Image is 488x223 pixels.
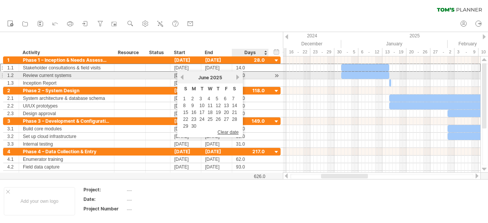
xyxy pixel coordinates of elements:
[170,125,201,132] div: [DATE]
[23,110,110,117] div: Design approval
[199,95,203,102] a: 3
[23,163,110,170] div: Field data capture
[210,75,222,80] span: 2025
[236,156,265,163] div: 62.0
[7,79,19,87] div: 1.3
[7,72,19,79] div: 1.2
[23,95,110,102] div: System architecture & database schema
[7,148,19,155] div: 4
[191,116,197,123] a: 23
[179,74,185,80] a: previous
[7,95,19,102] div: 2.1
[236,125,265,132] div: 59.0
[174,49,197,56] div: Start
[184,86,187,91] span: Sunday
[215,95,219,102] a: 5
[23,117,110,125] div: Phase 3 – Development & Configuration
[217,130,238,135] span: clear date
[236,72,265,79] div: 14.0
[23,125,110,132] div: Build core modules
[223,116,230,123] a: 27
[236,102,265,109] div: 45.0
[192,86,196,91] span: Monday
[207,102,213,109] a: 11
[170,79,201,87] div: [DATE]
[7,171,19,178] div: 4.3
[149,49,166,56] div: Status
[236,110,265,117] div: 28.0
[208,86,212,91] span: Wednesday
[170,64,201,71] div: [DATE]
[23,87,110,94] div: Phase 2 – System Design
[83,196,125,202] div: Date:
[170,140,201,148] div: [DATE]
[182,102,186,109] a: 8
[7,125,19,132] div: 3.1
[23,156,110,163] div: Enumerator training
[223,102,230,109] a: 13
[215,102,222,109] a: 12
[201,56,232,64] div: [DATE]
[7,117,19,125] div: 3
[198,75,209,80] span: June
[236,163,265,170] div: 93.0
[23,102,110,109] div: UI/UX prototypes
[170,87,201,94] div: [DATE]
[233,174,265,179] div: 626.0
[201,171,232,178] div: [DATE]
[236,140,265,148] div: 31.0
[7,163,19,170] div: 4.2
[358,48,382,56] div: 6 - 12
[7,64,19,71] div: 1.1
[205,49,228,56] div: End
[23,79,110,87] div: Inception Report
[201,163,232,170] div: [DATE]
[182,116,189,123] a: 22
[231,95,235,102] a: 7
[7,133,19,140] div: 3.2
[170,156,201,163] div: [DATE]
[334,48,358,56] div: 30 - 5
[191,102,195,109] a: 9
[4,187,75,215] div: Add your own logo
[23,64,110,71] div: Stakeholder consultations & field visits
[7,102,19,109] div: 2.2
[191,95,195,102] a: 2
[127,196,191,202] div: ....
[182,123,189,130] a: 29
[223,95,227,102] a: 6
[127,186,191,193] div: ....
[217,86,220,91] span: Thursday
[191,109,197,116] a: 16
[232,49,268,56] div: Days
[201,64,232,71] div: [DATE]
[201,140,232,148] div: [DATE]
[23,171,110,178] div: Data upload & verification
[182,95,186,102] a: 1
[170,56,201,64] div: [DATE]
[170,133,201,140] div: [DATE]
[199,109,205,116] a: 17
[406,48,430,56] div: 20 - 26
[201,86,204,91] span: Tuesday
[199,102,205,109] a: 10
[170,95,201,102] div: [DATE]
[236,133,265,140] div: 59.0
[118,49,141,56] div: Resource
[191,123,197,130] a: 30
[23,56,110,64] div: Phase 1 – Inception & Needs Assessment
[231,116,238,123] a: 28
[215,109,222,116] a: 19
[382,48,406,56] div: 13 - 19
[170,72,201,79] div: [DATE]
[170,148,201,155] div: [DATE]
[7,110,19,117] div: 2.3
[215,116,222,123] a: 26
[454,48,478,56] div: 3 - 9
[207,109,213,116] a: 18
[23,148,110,155] div: Phase 4 – Data Collection & Entry
[22,49,110,56] div: Activity
[430,48,454,56] div: 27 - 2
[170,117,201,125] div: [DATE]
[223,109,230,116] a: 20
